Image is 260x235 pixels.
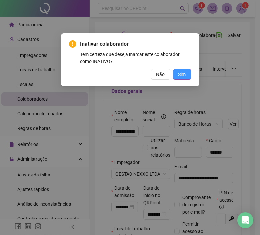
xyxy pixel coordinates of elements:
div: Open Intercom Messenger [237,212,253,228]
button: Sim [173,69,191,80]
span: exclamation-circle [69,40,76,48]
div: Tem certeza que deseja marcar este colaborador como INATIVO? [80,51,191,65]
span: Sim [178,71,186,78]
button: Não [151,69,170,80]
span: Inativar colaborador [80,40,191,48]
span: Não [156,71,165,78]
